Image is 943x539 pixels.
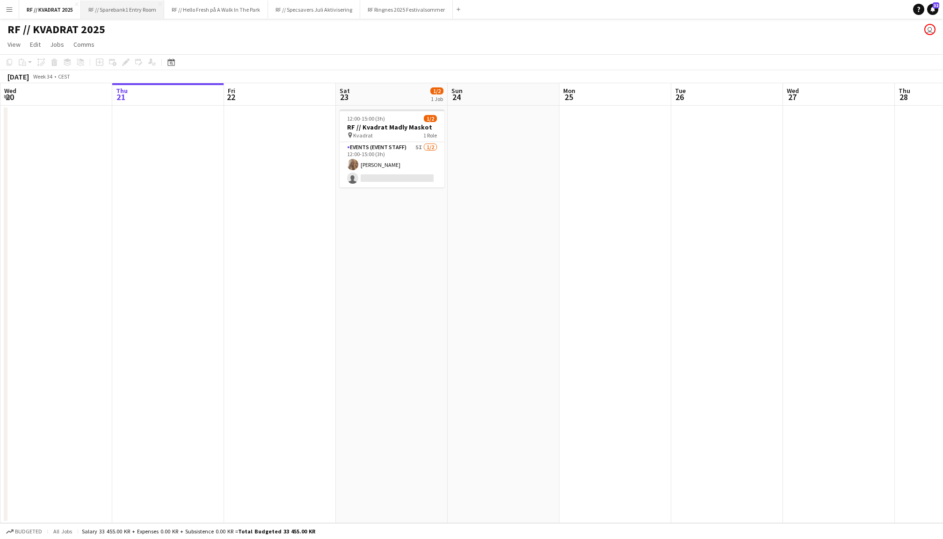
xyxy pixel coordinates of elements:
[674,92,686,102] span: 26
[340,86,350,95] span: Sat
[927,4,938,15] a: 32
[19,0,81,19] button: RF // KVADRAT 2025
[563,86,575,95] span: Mon
[7,72,29,81] div: [DATE]
[81,0,164,19] button: RF // Sparebank1 Entry Room
[73,40,94,49] span: Comms
[164,0,268,19] button: RF // Hello Fresh på A Walk In The Park
[423,132,437,139] span: 1 Role
[450,92,463,102] span: 24
[7,40,21,49] span: View
[787,86,799,95] span: Wed
[338,92,350,102] span: 23
[340,109,444,187] app-job-card: 12:00-15:00 (3h)1/2RF // Kvadrat Madly Maskot Kvadrat1 RoleEvents (Event Staff)5I1/212:00-15:00 (...
[340,142,444,187] app-card-role: Events (Event Staff)5I1/212:00-15:00 (3h)[PERSON_NAME]
[228,86,235,95] span: Fri
[26,38,44,50] a: Edit
[115,92,128,102] span: 21
[7,22,105,36] h1: RF // KVADRAT 2025
[675,86,686,95] span: Tue
[268,0,360,19] button: RF // Specsavers Juli Aktivisering
[431,95,443,102] div: 1 Job
[933,2,939,8] span: 32
[785,92,799,102] span: 27
[340,123,444,131] h3: RF // Kvadrat Madly Maskot
[46,38,68,50] a: Jobs
[430,87,443,94] span: 1/2
[360,0,453,19] button: RF Ringnes 2025 Festivalsommer
[451,86,463,95] span: Sun
[897,92,910,102] span: 28
[30,40,41,49] span: Edit
[31,73,54,80] span: Week 34
[82,528,315,535] div: Salary 33 455.00 KR + Expenses 0.00 KR + Subsistence 0.00 KR =
[4,86,16,95] span: Wed
[5,526,44,537] button: Budgeted
[924,24,936,35] app-user-avatar: Marit Holvik
[116,86,128,95] span: Thu
[238,528,315,535] span: Total Budgeted 33 455.00 KR
[58,73,70,80] div: CEST
[353,132,373,139] span: Kvadrat
[562,92,575,102] span: 25
[70,38,98,50] a: Comms
[347,115,385,122] span: 12:00-15:00 (3h)
[4,38,24,50] a: View
[15,528,42,535] span: Budgeted
[899,86,910,95] span: Thu
[51,528,74,535] span: All jobs
[3,92,16,102] span: 20
[50,40,64,49] span: Jobs
[424,115,437,122] span: 1/2
[226,92,235,102] span: 22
